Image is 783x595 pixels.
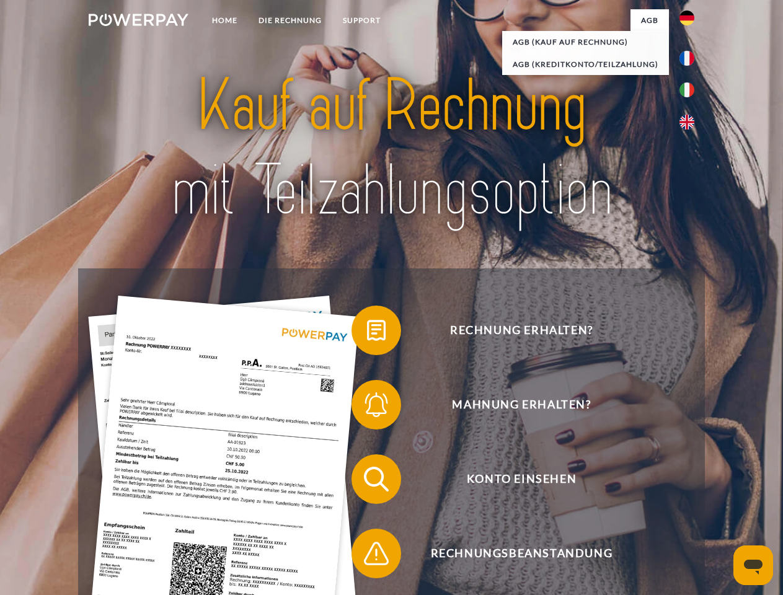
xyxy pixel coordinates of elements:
button: Mahnung erhalten? [352,380,674,430]
a: AGB (Kreditkonto/Teilzahlung) [502,53,669,76]
img: qb_search.svg [361,464,392,495]
img: qb_bell.svg [361,389,392,420]
img: logo-powerpay-white.svg [89,14,188,26]
button: Rechnung erhalten? [352,306,674,355]
img: qb_bill.svg [361,315,392,346]
img: fr [679,51,694,66]
a: DIE RECHNUNG [248,9,332,32]
a: Home [201,9,248,32]
button: Rechnungsbeanstandung [352,529,674,578]
button: Konto einsehen [352,454,674,504]
img: qb_warning.svg [361,538,392,569]
span: Rechnung erhalten? [369,306,673,355]
a: SUPPORT [332,9,391,32]
img: title-powerpay_de.svg [118,59,665,237]
span: Mahnung erhalten? [369,380,673,430]
img: en [679,115,694,130]
span: Rechnungsbeanstandung [369,529,673,578]
img: de [679,11,694,25]
iframe: Schaltfläche zum Öffnen des Messaging-Fensters [733,545,773,585]
a: agb [630,9,669,32]
span: Konto einsehen [369,454,673,504]
a: AGB (Kauf auf Rechnung) [502,31,669,53]
img: it [679,82,694,97]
